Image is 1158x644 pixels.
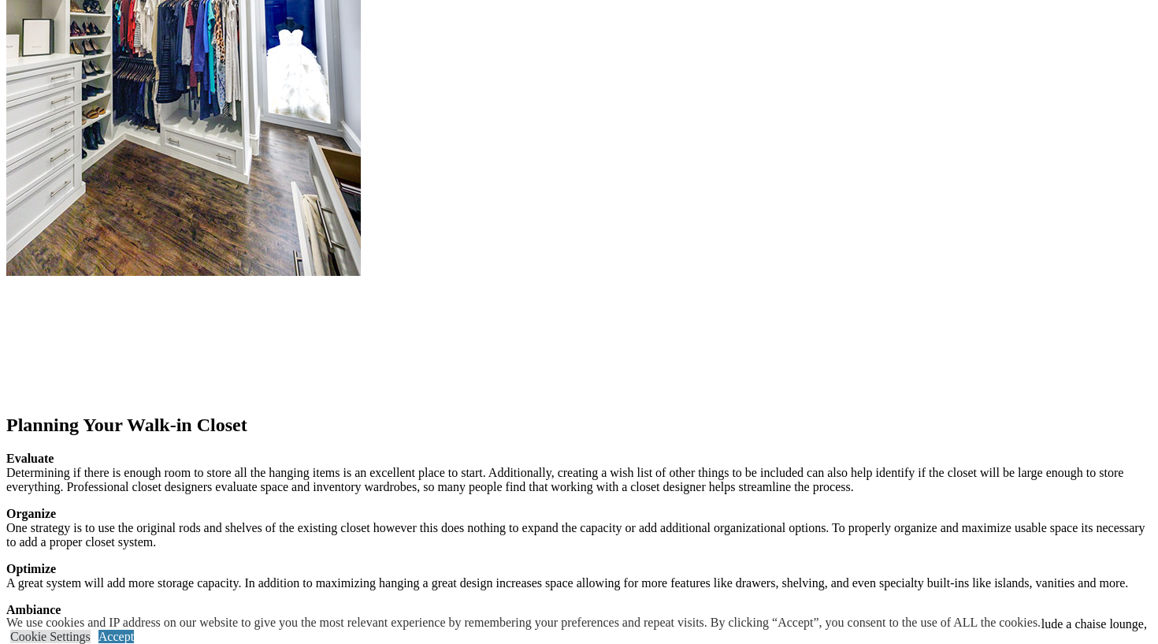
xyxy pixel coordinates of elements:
h2: Planning Your Walk-in Closet [6,415,1152,436]
div: We use cookies and IP address on our website to give you the most relevant experience by remember... [6,616,1041,630]
strong: Evaluate [6,452,54,465]
p: A great system will add more storage capacity. In addition to maximizing hanging a great design i... [6,562,1152,590]
a: Accept [98,630,134,643]
p: Determining if there is enough room to store all the hanging items is an excellent place to start... [6,452,1152,494]
p: One strategy is to use the original rods and shelves of the existing closet however this does not... [6,507,1152,549]
strong: Ambiance [6,603,61,616]
a: Cookie Settings [10,630,91,643]
strong: Optimize [6,562,56,575]
strong: Organize [6,507,56,520]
